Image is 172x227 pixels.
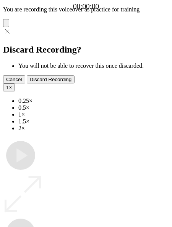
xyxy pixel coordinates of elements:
li: 0.5× [18,104,169,111]
h2: Discard Recording? [3,45,169,55]
a: 00:00:00 [73,2,99,11]
button: Discard Recording [27,75,75,83]
p: You are recording this voiceover as practice for training [3,6,169,13]
button: Cancel [3,75,25,83]
li: 1× [18,111,169,118]
li: 2× [18,125,169,132]
li: 1.5× [18,118,169,125]
span: 1 [6,85,9,90]
li: 0.25× [18,98,169,104]
li: You will not be able to recover this once discarded. [18,62,169,69]
button: 1× [3,83,15,91]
